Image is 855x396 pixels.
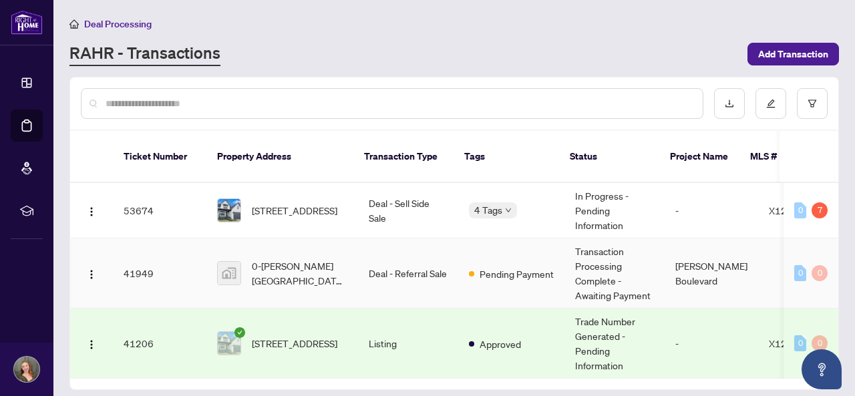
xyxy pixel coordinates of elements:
[480,337,521,351] span: Approved
[505,207,512,214] span: down
[769,204,823,216] span: X12278600
[769,337,823,349] span: X12278600
[113,238,206,309] td: 41949
[808,99,817,108] span: filter
[559,131,659,183] th: Status
[81,262,102,284] button: Logo
[659,131,739,183] th: Project Name
[766,99,776,108] span: edit
[794,202,806,218] div: 0
[358,183,458,238] td: Deal - Sell Side Sale
[69,42,220,66] a: RAHR - Transactions
[218,332,240,355] img: thumbnail-img
[794,265,806,281] div: 0
[812,202,828,218] div: 7
[86,269,97,280] img: Logo
[353,131,454,183] th: Transaction Type
[113,131,206,183] th: Ticket Number
[758,43,828,65] span: Add Transaction
[358,238,458,309] td: Deal - Referral Sale
[11,10,43,35] img: logo
[802,349,842,389] button: Open asap
[714,88,745,119] button: download
[812,265,828,281] div: 0
[812,335,828,351] div: 0
[218,262,240,284] img: thumbnail-img
[86,339,97,350] img: Logo
[14,357,39,382] img: Profile Icon
[86,206,97,217] img: Logo
[81,200,102,221] button: Logo
[113,309,206,379] td: 41206
[480,266,554,281] span: Pending Payment
[474,202,502,218] span: 4 Tags
[81,333,102,354] button: Logo
[454,131,559,183] th: Tags
[725,99,734,108] span: download
[206,131,353,183] th: Property Address
[665,309,758,379] td: -
[747,43,839,65] button: Add Transaction
[358,309,458,379] td: Listing
[84,18,152,30] span: Deal Processing
[564,238,665,309] td: Transaction Processing Complete - Awaiting Payment
[797,88,828,119] button: filter
[665,183,758,238] td: -
[69,19,79,29] span: home
[113,183,206,238] td: 53674
[564,309,665,379] td: Trade Number Generated - Pending Information
[739,131,820,183] th: MLS #
[564,183,665,238] td: In Progress - Pending Information
[755,88,786,119] button: edit
[794,335,806,351] div: 0
[252,336,337,351] span: [STREET_ADDRESS]
[252,258,347,288] span: 0-[PERSON_NAME][GEOGRAPHIC_DATA], [GEOGRAPHIC_DATA], [GEOGRAPHIC_DATA]
[665,238,758,309] td: [PERSON_NAME] Boulevard
[234,327,245,338] span: check-circle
